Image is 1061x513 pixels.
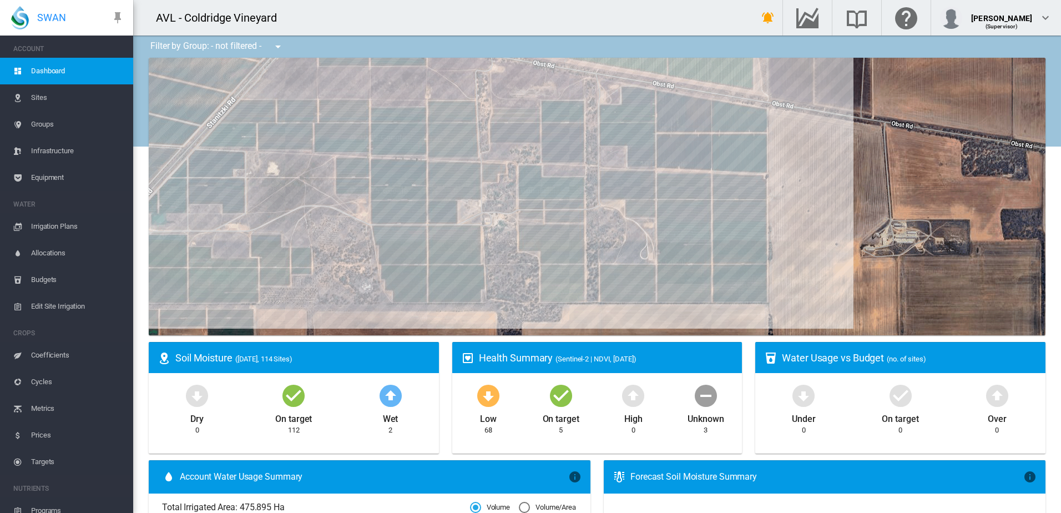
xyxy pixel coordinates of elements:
[1039,11,1052,24] md-icon: icon-chevron-down
[13,195,124,213] span: WATER
[475,382,502,409] md-icon: icon-arrow-down-bold-circle
[31,369,124,395] span: Cycles
[986,23,1018,29] span: (Supervisor)
[764,351,777,365] md-icon: icon-cup-water
[630,471,1023,483] div: Forecast Soil Moisture Summary
[988,409,1007,425] div: Over
[31,342,124,369] span: Coefficients
[843,11,870,24] md-icon: Search the knowledge base
[31,111,124,138] span: Groups
[31,422,124,449] span: Prices
[971,8,1032,19] div: [PERSON_NAME]
[461,351,474,365] md-icon: icon-heart-box-outline
[757,7,779,29] button: icon-bell-ring
[688,409,724,425] div: Unknown
[995,425,999,435] div: 0
[383,409,398,425] div: Wet
[940,7,962,29] img: profile.jpg
[111,11,124,24] md-icon: icon-pin
[790,382,817,409] md-icon: icon-arrow-down-bold-circle
[31,266,124,293] span: Budgets
[31,213,124,240] span: Irrigation Plans
[280,382,307,409] md-icon: icon-checkbox-marked-circle
[548,382,574,409] md-icon: icon-checkbox-marked-circle
[175,351,430,365] div: Soil Moisture
[882,409,918,425] div: On target
[31,164,124,191] span: Equipment
[11,6,29,29] img: SWAN-Landscape-Logo-Colour-drop.png
[195,425,199,435] div: 0
[184,382,210,409] md-icon: icon-arrow-down-bold-circle
[519,502,576,513] md-radio-button: Volume/Area
[1023,470,1037,484] md-icon: icon-information
[13,480,124,497] span: NUTRIENTS
[13,40,124,58] span: ACCOUNT
[887,382,914,409] md-icon: icon-checkbox-marked-circle
[31,138,124,164] span: Infrastructure
[180,471,568,483] span: Account Water Usage Summary
[158,351,171,365] md-icon: icon-map-marker-radius
[142,36,292,58] div: Filter by Group: - not filtered -
[782,351,1037,365] div: Water Usage vs Budget
[190,409,204,425] div: Dry
[613,470,626,484] md-icon: icon-thermometer-lines
[288,425,300,435] div: 112
[555,355,636,363] span: (Sentinel-2 | NDVI, [DATE])
[484,425,492,435] div: 68
[984,382,1011,409] md-icon: icon-arrow-up-bold-circle
[887,355,926,363] span: (no. of sites)
[893,11,919,24] md-icon: Click here for help
[37,11,66,24] span: SWAN
[794,11,821,24] md-icon: Go to the Data Hub
[267,36,289,58] button: icon-menu-down
[31,84,124,111] span: Sites
[31,395,124,422] span: Metrics
[162,470,175,484] md-icon: icon-water
[470,502,510,513] md-radio-button: Volume
[377,382,404,409] md-icon: icon-arrow-up-bold-circle
[13,324,124,342] span: CROPS
[271,40,285,53] md-icon: icon-menu-down
[898,425,902,435] div: 0
[235,355,292,363] span: ([DATE], 114 Sites)
[480,409,497,425] div: Low
[31,449,124,475] span: Targets
[693,382,719,409] md-icon: icon-minus-circle
[31,240,124,266] span: Allocations
[479,351,734,365] div: Health Summary
[620,382,646,409] md-icon: icon-arrow-up-bold-circle
[156,10,287,26] div: AVL - Coldridge Vineyard
[559,425,563,435] div: 5
[275,409,312,425] div: On target
[624,409,643,425] div: High
[704,425,708,435] div: 3
[802,425,806,435] div: 0
[792,409,816,425] div: Under
[631,425,635,435] div: 0
[31,58,124,84] span: Dashboard
[568,470,582,484] md-icon: icon-information
[31,293,124,320] span: Edit Site Irrigation
[761,11,775,24] md-icon: icon-bell-ring
[543,409,579,425] div: On target
[388,425,392,435] div: 2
